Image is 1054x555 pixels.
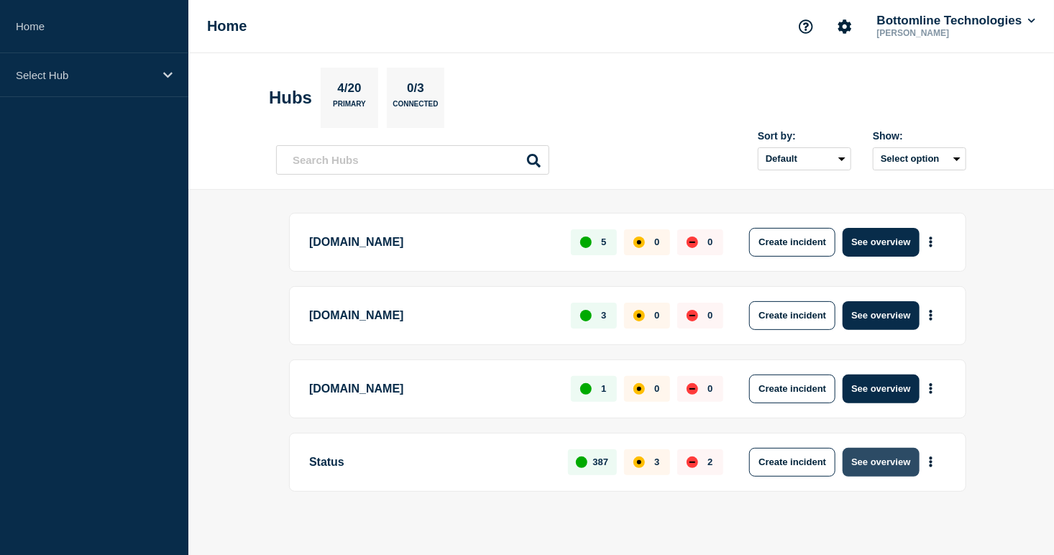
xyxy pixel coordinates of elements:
[601,383,606,394] p: 1
[707,237,712,247] p: 0
[758,130,851,142] div: Sort by:
[843,301,919,330] button: See overview
[749,228,835,257] button: Create incident
[309,228,554,257] p: [DOMAIN_NAME]
[580,310,592,321] div: up
[580,237,592,248] div: up
[269,88,312,108] h2: Hubs
[830,12,860,42] button: Account settings
[654,310,659,321] p: 0
[843,375,919,403] button: See overview
[309,301,554,330] p: [DOMAIN_NAME]
[843,228,919,257] button: See overview
[601,237,606,247] p: 5
[654,237,659,247] p: 0
[601,310,606,321] p: 3
[687,237,698,248] div: down
[332,81,367,100] p: 4/20
[873,147,966,170] button: Select option
[276,145,549,175] input: Search Hubs
[633,310,645,321] div: affected
[16,69,154,81] p: Select Hub
[707,457,712,467] p: 2
[633,237,645,248] div: affected
[749,301,835,330] button: Create incident
[791,12,821,42] button: Support
[576,457,587,468] div: up
[874,28,1024,38] p: [PERSON_NAME]
[207,18,247,35] h1: Home
[633,457,645,468] div: affected
[707,383,712,394] p: 0
[922,375,940,402] button: More actions
[687,310,698,321] div: down
[749,448,835,477] button: Create incident
[402,81,430,100] p: 0/3
[654,383,659,394] p: 0
[593,457,609,467] p: 387
[873,130,966,142] div: Show:
[758,147,851,170] select: Sort by
[580,383,592,395] div: up
[749,375,835,403] button: Create incident
[687,457,698,468] div: down
[707,310,712,321] p: 0
[922,302,940,329] button: More actions
[393,100,438,115] p: Connected
[309,448,551,477] p: Status
[922,229,940,255] button: More actions
[633,383,645,395] div: affected
[309,375,554,403] p: [DOMAIN_NAME]
[333,100,366,115] p: Primary
[843,448,919,477] button: See overview
[874,14,1038,28] button: Bottomline Technologies
[687,383,698,395] div: down
[654,457,659,467] p: 3
[922,449,940,475] button: More actions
